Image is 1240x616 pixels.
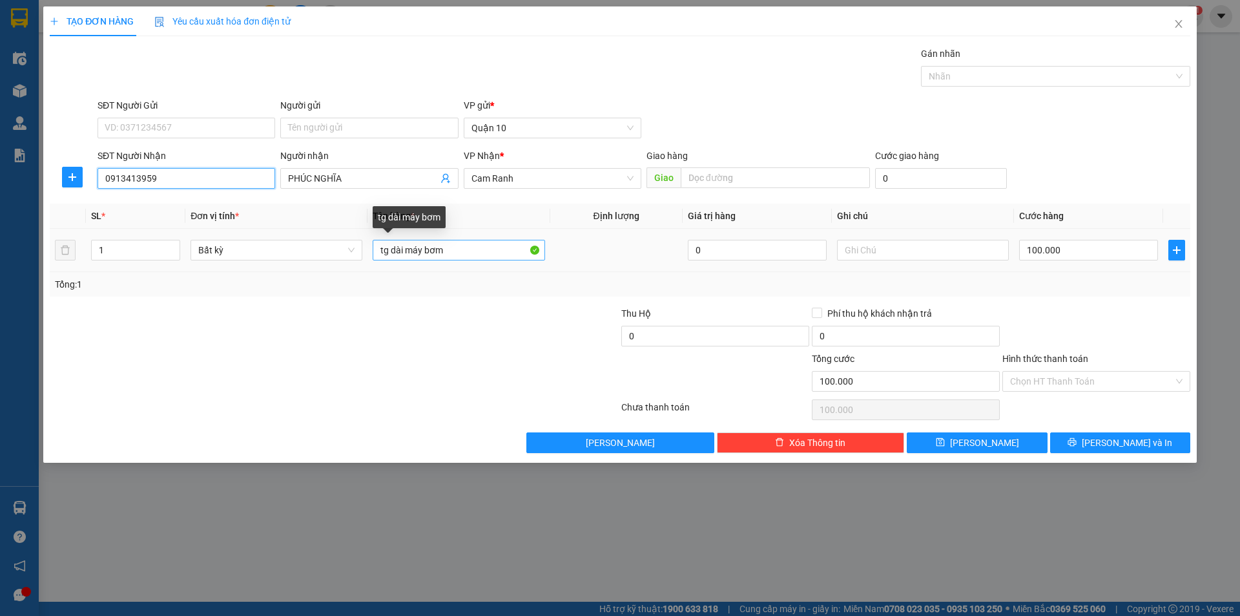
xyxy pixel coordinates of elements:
span: Phí thu hộ khách nhận trả [822,306,937,321]
button: Close [1161,6,1197,43]
span: plus [63,172,82,182]
button: deleteXóa Thông tin [717,432,905,453]
input: 0 [688,240,827,260]
label: Cước giao hàng [875,151,939,161]
div: VP gửi [464,98,641,112]
img: icon [154,17,165,27]
div: Tổng: 1 [55,277,479,292]
span: Đơn vị tính [191,211,239,221]
span: SL [91,211,101,221]
span: TẠO ĐƠN HÀNG [50,16,134,27]
div: SĐT Người Nhận [98,149,275,163]
span: Yêu cầu xuất hóa đơn điện tử [154,16,291,27]
input: VD: Bàn, Ghế [373,240,544,260]
button: [PERSON_NAME] [526,432,714,453]
span: delete [775,438,784,448]
span: save [936,438,945,448]
span: Giao hàng [646,151,688,161]
span: Thu Hộ [621,308,651,319]
span: plus [50,17,59,26]
span: Xóa Thông tin [789,436,845,450]
th: Ghi chú [832,204,1014,229]
div: Người gửi [280,98,458,112]
input: Dọc đường [681,167,870,188]
span: VP Nhận [464,151,500,161]
span: Định lượng [594,211,639,221]
span: user-add [440,173,451,184]
span: [PERSON_NAME] và In [1082,436,1172,450]
span: [PERSON_NAME] [586,436,655,450]
button: printer[PERSON_NAME] và In [1050,432,1190,453]
div: SĐT Người Gửi [98,98,275,112]
span: Cam Ranh [471,169,634,188]
span: Giá trị hàng [688,211,736,221]
div: Người nhận [280,149,458,163]
label: Hình thức thanh toán [1002,354,1088,364]
span: plus [1169,245,1184,255]
button: save[PERSON_NAME] [907,432,1047,453]
span: Tổng cước [812,354,854,364]
div: Chưa thanh toán [620,400,811,423]
input: Cước giao hàng [875,168,1007,189]
span: Bất kỳ [198,240,355,260]
span: [PERSON_NAME] [950,436,1019,450]
span: printer [1068,438,1077,448]
span: close [1173,19,1184,29]
label: Gán nhãn [921,48,960,59]
span: Quận 10 [471,118,634,138]
span: Giao [646,167,681,188]
input: Ghi Chú [837,240,1009,260]
button: plus [1168,240,1185,260]
div: tg dài máy bơm [373,206,446,228]
button: plus [62,167,83,187]
span: Cước hàng [1019,211,1064,221]
button: delete [55,240,76,260]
